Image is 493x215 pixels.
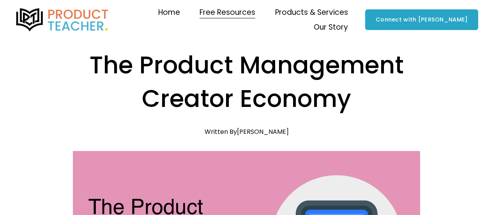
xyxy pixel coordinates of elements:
[275,5,348,20] a: folder dropdown
[365,9,478,30] a: Connect with [PERSON_NAME]
[237,127,289,136] a: [PERSON_NAME]
[275,6,348,19] span: Products & Services
[15,8,110,32] img: Product Teacher
[314,21,348,34] span: Our Story
[73,48,421,115] h1: The Product Management Creator Economy
[200,6,255,19] span: Free Resources
[200,5,255,20] a: folder dropdown
[314,20,348,35] a: folder dropdown
[158,5,180,20] a: Home
[205,128,289,135] div: Written By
